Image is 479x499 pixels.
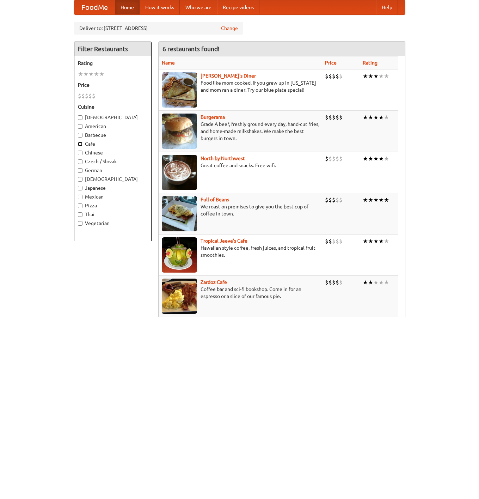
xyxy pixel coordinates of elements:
[363,237,368,245] li: ★
[336,237,339,245] li: $
[201,156,245,161] a: North by Northwest
[336,196,339,204] li: $
[379,196,384,204] li: ★
[78,220,148,227] label: Vegetarian
[78,142,82,146] input: Cafe
[88,70,94,78] li: ★
[78,124,82,129] input: American
[94,70,99,78] li: ★
[83,70,88,78] li: ★
[78,70,83,78] li: ★
[328,279,332,286] li: $
[78,184,148,191] label: Japanese
[325,279,328,286] li: $
[363,196,368,204] li: ★
[363,72,368,80] li: ★
[325,60,337,66] a: Price
[201,238,247,244] a: Tropical Jeeve's Cafe
[74,22,243,35] div: Deliver to: [STREET_ADDRESS]
[339,114,343,121] li: $
[81,92,85,100] li: $
[99,70,104,78] li: ★
[332,114,336,121] li: $
[384,155,389,163] li: ★
[379,279,384,286] li: ★
[78,212,82,217] input: Thai
[363,60,377,66] a: Rating
[373,155,379,163] li: ★
[78,158,148,165] label: Czech / Slovak
[78,167,148,174] label: German
[74,42,151,56] h4: Filter Restaurants
[78,195,82,199] input: Mexican
[78,114,148,121] label: [DEMOGRAPHIC_DATA]
[162,60,175,66] a: Name
[332,72,336,80] li: $
[78,132,148,139] label: Barbecue
[88,92,92,100] li: $
[78,202,148,209] label: Pizza
[162,79,319,93] p: Food like mom cooked, if you grew up in [US_STATE] and mom ran a diner. Try our blue plate special!
[78,203,82,208] input: Pizza
[78,177,82,182] input: [DEMOGRAPHIC_DATA]
[162,286,319,300] p: Coffee bar and sci-fi bookshop. Come in for an espresso or a slice of our famous pie.
[332,196,336,204] li: $
[339,72,343,80] li: $
[368,155,373,163] li: ★
[78,140,148,147] label: Cafe
[78,92,81,100] li: $
[162,203,319,217] p: We roast on premises to give you the best cup of coffee in town.
[162,237,197,273] img: jeeves.jpg
[221,25,238,32] a: Change
[78,115,82,120] input: [DEMOGRAPHIC_DATA]
[336,72,339,80] li: $
[78,133,82,138] input: Barbecue
[162,244,319,258] p: Hawaiian style coffee, fresh juices, and tropical fruit smoothies.
[162,45,220,52] ng-pluralize: 6 restaurants found!
[140,0,180,14] a: How it works
[373,279,379,286] li: ★
[162,162,319,169] p: Great coffee and snacks. Free wifi.
[78,221,82,226] input: Vegetarian
[368,279,373,286] li: ★
[78,193,148,200] label: Mexican
[363,114,368,121] li: ★
[162,279,197,314] img: zardoz.jpg
[325,196,328,204] li: $
[162,121,319,142] p: Grade A beef, freshly ground every day, hand-cut fries, and home-made milkshakes. We make the bes...
[368,114,373,121] li: ★
[162,72,197,108] img: sallys.jpg
[339,155,343,163] li: $
[339,196,343,204] li: $
[336,114,339,121] li: $
[363,279,368,286] li: ★
[339,279,343,286] li: $
[85,92,88,100] li: $
[78,159,82,164] input: Czech / Slovak
[363,155,368,163] li: ★
[336,155,339,163] li: $
[92,92,96,100] li: $
[78,168,82,173] input: German
[201,114,225,120] a: Burgerama
[328,196,332,204] li: $
[162,114,197,149] img: burgerama.jpg
[379,155,384,163] li: ★
[332,279,336,286] li: $
[217,0,259,14] a: Recipe videos
[376,0,398,14] a: Help
[78,81,148,89] h5: Price
[162,155,197,190] img: north.jpg
[201,279,227,285] b: Zardoz Cafe
[328,114,332,121] li: $
[180,0,217,14] a: Who we are
[325,114,328,121] li: $
[384,72,389,80] li: ★
[368,196,373,204] li: ★
[201,197,229,202] a: Full of Beans
[78,103,148,110] h5: Cuisine
[368,72,373,80] li: ★
[379,114,384,121] li: ★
